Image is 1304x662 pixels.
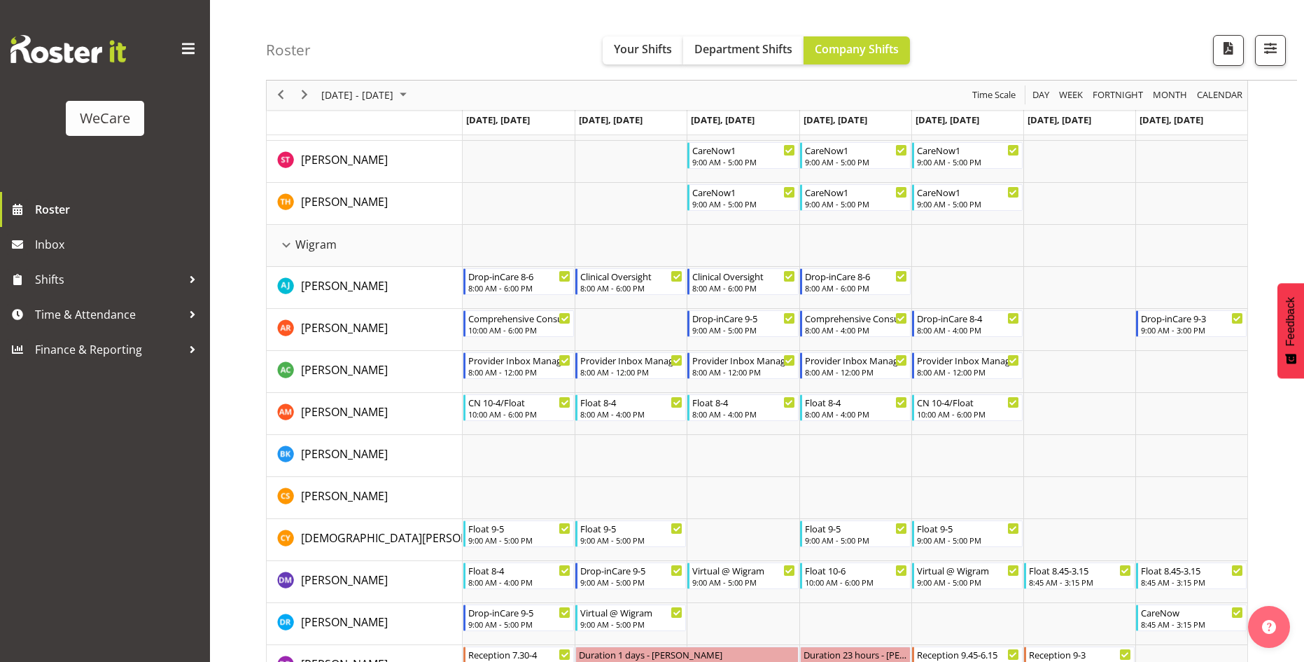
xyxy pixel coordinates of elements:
img: Rosterit website logo [10,35,126,63]
div: Andrew Casburn"s event - Provider Inbox Management Begin From Tuesday, September 16, 2025 at 8:00... [575,352,686,379]
div: Andrea Ramirez"s event - Comprehensive Consult 8-4 Begin From Thursday, September 18, 2025 at 8:0... [800,310,911,337]
span: Month [1151,87,1189,104]
div: Christianna Yu"s event - Float 9-5 Begin From Tuesday, September 16, 2025 at 9:00:00 AM GMT+12:00... [575,520,686,547]
div: 8:00 AM - 4:00 PM [580,408,682,420]
div: Float 9-5 [805,521,907,535]
button: Department Shifts [683,36,804,64]
div: 8:00 AM - 12:00 PM [580,366,682,378]
div: Deepti Raturi"s event - CareNow Begin From Sunday, September 21, 2025 at 8:45:00 AM GMT+12:00 End... [1136,605,1247,631]
span: [PERSON_NAME] [301,572,388,588]
td: Andrew Casburn resource [267,351,463,393]
button: Timeline Day [1030,87,1052,104]
button: Timeline Month [1151,87,1190,104]
a: [PERSON_NAME] [301,277,388,294]
div: 8:00 AM - 12:00 PM [917,366,1019,378]
div: Drop-inCare 9-5 [468,605,570,619]
span: Finance & Reporting [35,339,182,360]
div: Christianna Yu"s event - Float 9-5 Begin From Friday, September 19, 2025 at 9:00:00 AM GMT+12:00 ... [912,520,1023,547]
a: [PERSON_NAME] [301,151,388,168]
div: 8:00 AM - 6:00 PM [805,282,907,294]
span: Week [1058,87,1084,104]
div: 10:00 AM - 6:00 PM [468,324,570,336]
span: Company Shifts [815,41,899,57]
div: Deepti Mahajan"s event - Drop-inCare 9-5 Begin From Tuesday, September 16, 2025 at 9:00:00 AM GMT... [575,563,686,589]
h4: Roster [266,42,311,58]
td: Deepti Mahajan resource [267,561,463,603]
div: Float 9-5 [580,521,682,535]
span: Shifts [35,269,182,290]
div: Deepti Mahajan"s event - Float 8-4 Begin From Monday, September 15, 2025 at 8:00:00 AM GMT+12:00 ... [463,563,574,589]
span: [PERSON_NAME] [301,362,388,378]
div: 10:00 AM - 6:00 PM [468,408,570,420]
div: 8:45 AM - 3:15 PM [1141,577,1243,588]
td: Catherine Stewart resource [267,477,463,519]
span: [PERSON_NAME] [301,488,388,504]
span: Fortnight [1091,87,1144,104]
div: 9:00 AM - 5:00 PM [917,198,1019,209]
div: Drop-inCare 9-3 [1141,311,1243,325]
div: Ashley Mendoza"s event - CN 10-4/Float Begin From Friday, September 19, 2025 at 10:00:00 AM GMT+1... [912,394,1023,421]
div: 8:00 AM - 4:00 PM [805,408,907,420]
div: 9:00 AM - 5:00 PM [805,198,907,209]
div: CareNow [1141,605,1243,619]
td: Deepti Raturi resource [267,603,463,645]
td: Tillie Hollyer resource [267,183,463,225]
div: Virtual @ Wigram [917,563,1019,577]
div: Deepti Mahajan"s event - Float 8.45-3.15 Begin From Sunday, September 21, 2025 at 8:45:00 AM GMT+... [1136,563,1247,589]
div: 8:00 AM - 4:00 PM [692,408,794,420]
div: 9:00 AM - 5:00 PM [468,535,570,546]
div: Ashley Mendoza"s event - CN 10-4/Float Begin From Monday, September 15, 2025 at 10:00:00 AM GMT+1... [463,394,574,421]
div: Simone Turner"s event - CareNow1 Begin From Thursday, September 18, 2025 at 9:00:00 AM GMT+12:00 ... [800,142,911,169]
a: [PERSON_NAME] [301,193,388,210]
div: Deepti Mahajan"s event - Virtual @ Wigram Begin From Wednesday, September 17, 2025 at 9:00:00 AM ... [687,563,798,589]
div: Provider Inbox Management [468,353,570,367]
a: [PERSON_NAME] [301,404,388,420]
div: AJ Jones"s event - Clinical Oversight Begin From Tuesday, September 16, 2025 at 8:00:00 AM GMT+12... [575,268,686,295]
div: 9:00 AM - 5:00 PM [468,619,570,630]
div: 9:00 AM - 5:00 PM [580,577,682,588]
div: Drop-inCare 8-4 [917,311,1019,325]
div: Deepti Raturi"s event - Virtual @ Wigram Begin From Tuesday, September 16, 2025 at 9:00:00 AM GMT... [575,605,686,631]
div: Duration 23 hours - [PERSON_NAME] [804,647,907,661]
span: [DATE], [DATE] [804,113,867,126]
div: AJ Jones"s event - Drop-inCare 8-6 Begin From Monday, September 15, 2025 at 8:00:00 AM GMT+12:00 ... [463,268,574,295]
div: 9:00 AM - 3:00 PM [1141,324,1243,336]
div: 8:00 AM - 6:00 PM [692,282,794,294]
span: [PERSON_NAME] [301,278,388,294]
div: Andrea Ramirez"s event - Comprehensive Consult 10-6 Begin From Monday, September 15, 2025 at 10:0... [463,310,574,337]
div: AJ Jones"s event - Clinical Oversight Begin From Wednesday, September 17, 2025 at 8:00:00 AM GMT+... [687,268,798,295]
div: Comprehensive Consult 8-4 [805,311,907,325]
div: 9:00 AM - 5:00 PM [692,198,794,209]
span: [PERSON_NAME] [301,614,388,630]
div: Deepti Mahajan"s event - Float 8.45-3.15 Begin From Saturday, September 20, 2025 at 8:45:00 AM GM... [1024,563,1135,589]
div: CareNow1 [917,143,1019,157]
button: Timeline Week [1057,87,1086,104]
div: Float 10-6 [805,563,907,577]
div: Simone Turner"s event - CareNow1 Begin From Wednesday, September 17, 2025 at 9:00:00 AM GMT+12:00... [687,142,798,169]
div: 9:00 AM - 5:00 PM [917,156,1019,167]
div: Christianna Yu"s event - Float 9-5 Begin From Thursday, September 18, 2025 at 9:00:00 AM GMT+12:0... [800,520,911,547]
span: [PERSON_NAME] [301,446,388,462]
div: 9:00 AM - 5:00 PM [917,535,1019,546]
div: Andrea Ramirez"s event - Drop-inCare 9-5 Begin From Wednesday, September 17, 2025 at 9:00:00 AM G... [687,310,798,337]
button: Time Scale [970,87,1018,104]
div: Clinical Oversight [692,269,794,283]
div: 8:00 AM - 6:00 PM [580,282,682,294]
span: [DATE], [DATE] [579,113,643,126]
div: Deepti Raturi"s event - Drop-inCare 9-5 Begin From Monday, September 15, 2025 at 9:00:00 AM GMT+1... [463,605,574,631]
div: 8:00 AM - 12:00 PM [468,366,570,378]
div: 9:00 AM - 5:00 PM [805,535,907,546]
div: next period [293,81,316,110]
span: [DATE], [DATE] [1028,113,1091,126]
div: WeCare [80,108,130,129]
div: 9:00 AM - 5:00 PM [580,619,682,630]
div: 9:00 AM - 5:00 PM [692,577,794,588]
div: Virtual @ Wigram [692,563,794,577]
span: Feedback [1284,297,1297,346]
div: Tillie Hollyer"s event - CareNow1 Begin From Friday, September 19, 2025 at 9:00:00 AM GMT+12:00 E... [912,184,1023,211]
div: Virtual @ Wigram [580,605,682,619]
div: Tillie Hollyer"s event - CareNow1 Begin From Thursday, September 18, 2025 at 9:00:00 AM GMT+12:00... [800,184,911,211]
div: Christianna Yu"s event - Float 9-5 Begin From Monday, September 15, 2025 at 9:00:00 AM GMT+12:00 ... [463,520,574,547]
span: Wigram [295,236,337,253]
button: Company Shifts [804,36,910,64]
